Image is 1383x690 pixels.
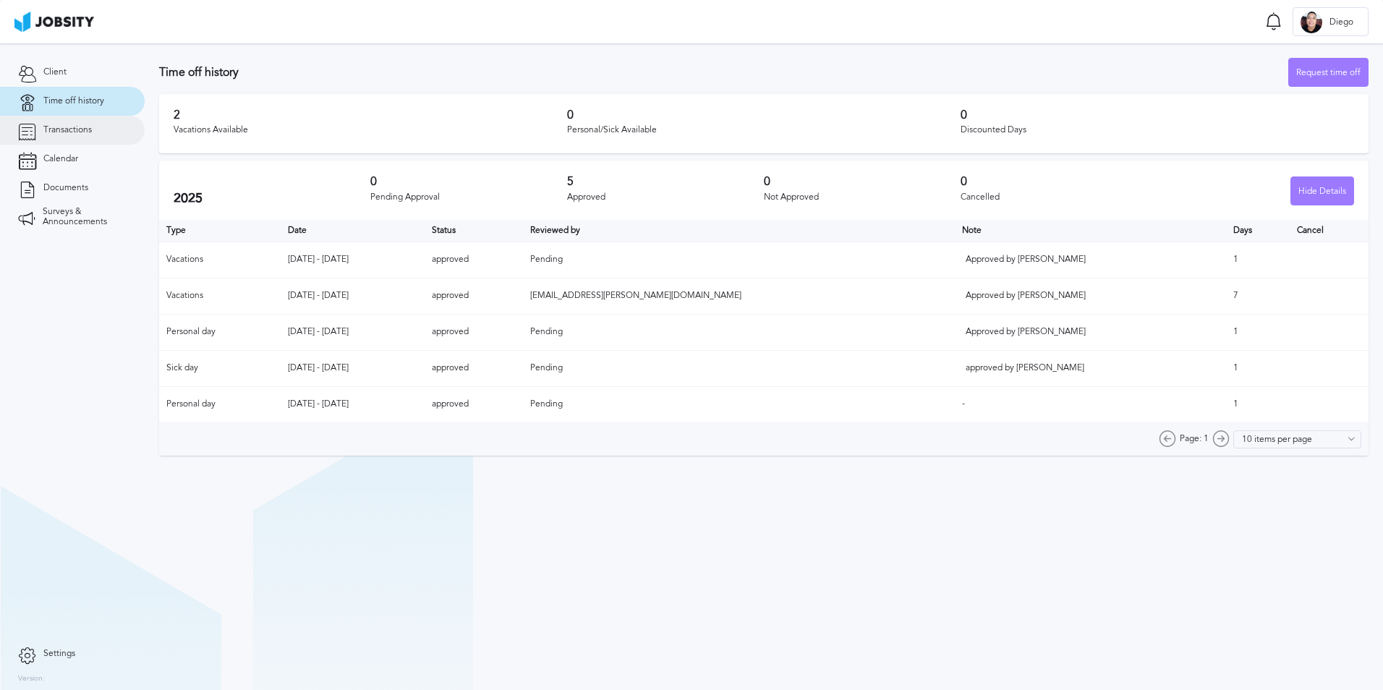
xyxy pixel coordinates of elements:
[966,327,1110,337] div: Approved by [PERSON_NAME]
[764,192,961,203] div: Not Approved
[966,363,1110,373] div: approved by [PERSON_NAME]
[530,254,563,264] span: Pending
[966,291,1110,301] div: Approved by [PERSON_NAME]
[1226,350,1290,386] td: 1
[567,175,764,188] h3: 5
[159,314,281,350] td: Personal day
[523,220,955,242] th: Toggle SortBy
[530,362,563,372] span: Pending
[159,66,1288,79] h3: Time off history
[159,242,281,278] td: Vacations
[1301,12,1322,33] div: D
[281,278,425,314] td: [DATE] - [DATE]
[370,192,567,203] div: Pending Approval
[43,154,78,164] span: Calendar
[425,314,523,350] td: approved
[425,350,523,386] td: approved
[1226,386,1290,422] td: 1
[1288,58,1369,87] button: Request time off
[764,175,961,188] h3: 0
[1322,17,1361,27] span: Diego
[961,125,1354,135] div: Discounted Days
[1226,278,1290,314] td: 7
[159,220,281,242] th: Type
[14,12,94,32] img: ab4bad089aa723f57921c736e9817d99.png
[1289,59,1368,88] div: Request time off
[281,314,425,350] td: [DATE] - [DATE]
[43,207,127,227] span: Surveys & Announcements
[530,290,741,300] span: [EMAIL_ADDRESS][PERSON_NAME][DOMAIN_NAME]
[567,108,961,122] h3: 0
[174,125,567,135] div: Vacations Available
[159,278,281,314] td: Vacations
[961,108,1354,122] h3: 0
[43,96,104,106] span: Time off history
[961,192,1157,203] div: Cancelled
[425,242,523,278] td: approved
[1293,7,1369,36] button: DDiego
[1290,176,1354,205] button: Hide Details
[281,386,425,422] td: [DATE] - [DATE]
[961,175,1157,188] h3: 0
[1290,220,1369,242] th: Cancel
[567,125,961,135] div: Personal/Sick Available
[281,220,425,242] th: Toggle SortBy
[159,350,281,386] td: Sick day
[530,399,563,409] span: Pending
[43,649,75,659] span: Settings
[43,125,92,135] span: Transactions
[962,399,965,409] span: -
[567,192,764,203] div: Approved
[425,386,523,422] td: approved
[159,386,281,422] td: Personal day
[281,242,425,278] td: [DATE] - [DATE]
[1226,242,1290,278] td: 1
[1291,177,1353,206] div: Hide Details
[43,183,88,193] span: Documents
[425,220,523,242] th: Toggle SortBy
[174,191,370,206] h2: 2025
[174,108,567,122] h3: 2
[1180,434,1209,444] span: Page: 1
[43,67,67,77] span: Client
[530,326,563,336] span: Pending
[18,675,45,683] label: Version:
[1226,220,1290,242] th: Days
[370,175,567,188] h3: 0
[281,350,425,386] td: [DATE] - [DATE]
[955,220,1226,242] th: Toggle SortBy
[425,278,523,314] td: approved
[1226,314,1290,350] td: 1
[966,255,1110,265] div: Approved by [PERSON_NAME]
